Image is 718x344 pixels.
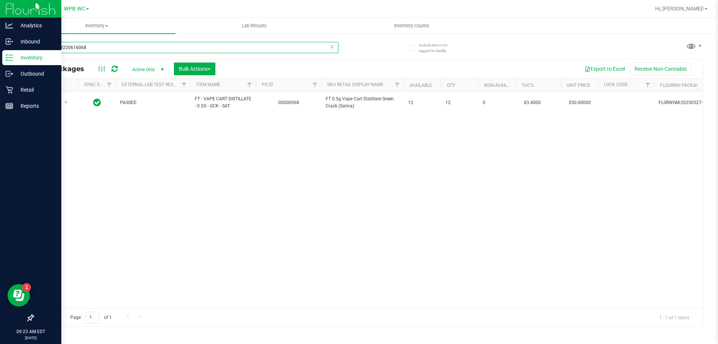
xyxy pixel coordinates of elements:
a: Lock Code [604,82,628,87]
iframe: Resource center [7,284,30,307]
a: Filter [178,79,190,91]
p: Analytics [13,21,58,30]
button: Export to Excel [580,63,630,75]
span: PASSED [120,99,186,106]
span: Clear [329,42,335,52]
a: Filter [103,79,116,91]
a: 00000968 [278,100,299,105]
p: Retail [13,85,58,94]
inline-svg: Inbound [6,38,13,45]
span: Page of 1 [64,312,118,323]
span: Include items not tagged for facility [419,42,456,54]
span: 12 [445,99,474,106]
span: Bulk Actions [179,66,211,72]
input: 1 [86,312,99,323]
button: Bulk Actions [174,63,215,75]
a: Item Name [196,82,220,87]
p: Inventory [13,53,58,62]
a: Sku Retail Display Name [327,82,383,87]
a: External Lab Test Result [122,82,180,87]
a: Filter [642,79,654,91]
input: Search Package ID, Item Name, SKU, Lot or Part Number... [33,42,338,53]
p: Inbound [13,37,58,46]
span: FT 0.5g Vape Cart Distillate Green Crack (Sativa) [326,95,399,110]
button: Receive Non-Cannabis [630,63,691,75]
span: $50.00000 [565,97,595,108]
iframe: Resource center unread badge [22,283,31,292]
a: Unit Price [567,83,590,88]
a: Lab Results [175,18,333,34]
span: FT - VAPE CART DISTILLATE - 0.5G - GCK - SAT [195,95,251,110]
p: Reports [13,101,58,110]
a: Filter [243,79,256,91]
a: Qty [447,83,455,88]
span: 1 - 1 of 1 items [653,312,695,323]
inline-svg: Retail [6,86,13,94]
a: THC% [522,83,534,88]
a: Filter [309,79,321,91]
span: All Packages [39,65,92,73]
a: Sync Status [84,82,113,87]
span: WPB WC [64,6,85,12]
span: 12 [408,99,436,106]
a: Non-Available [484,83,518,88]
a: PO ID [262,82,273,87]
p: 09:23 AM EDT [3,328,58,335]
span: select [61,97,71,108]
p: Outbound [13,69,58,78]
span: Hi, [PERSON_NAME]! [655,6,704,12]
a: Filter [391,79,404,91]
span: In Sync [93,97,101,108]
a: Flourish Package ID [660,83,707,88]
inline-svg: Inventory [6,54,13,61]
inline-svg: Analytics [6,22,13,29]
a: Inventory [18,18,175,34]
span: 0 [483,99,511,106]
inline-svg: Reports [6,102,13,110]
a: Available [409,83,432,88]
span: Lab Results [231,22,277,29]
span: 83.4000 [520,97,544,108]
span: Inventory Counts [384,22,439,29]
inline-svg: Outbound [6,70,13,77]
span: Inventory [18,22,175,29]
a: Inventory Counts [333,18,490,34]
p: [DATE] [3,335,58,341]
